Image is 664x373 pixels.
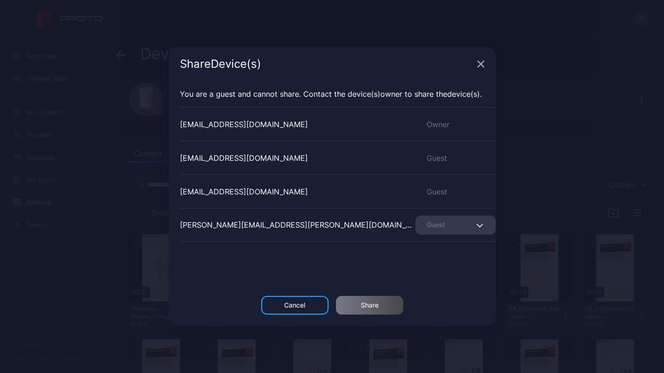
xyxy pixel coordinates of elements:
[180,219,415,230] div: [PERSON_NAME][EMAIL_ADDRESS][PERSON_NAME][DOMAIN_NAME]
[361,301,378,309] div: Share
[415,215,496,235] button: Guest
[180,186,308,197] div: [EMAIL_ADDRESS][DOMAIN_NAME]
[336,296,403,315] button: Share
[261,296,328,315] button: Cancel
[180,119,308,130] div: [EMAIL_ADDRESS][DOMAIN_NAME]
[415,119,496,130] div: Owner
[348,89,380,99] span: Device (s)
[180,58,473,70] div: Share Device (s)
[180,88,485,100] p: You are a guest and cannot share. Contact the owner to share the .
[415,186,496,197] div: Guest
[180,152,308,164] div: [EMAIL_ADDRESS][DOMAIN_NAME]
[284,301,305,309] div: Cancel
[415,152,496,164] div: Guest
[447,89,480,99] span: Device (s)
